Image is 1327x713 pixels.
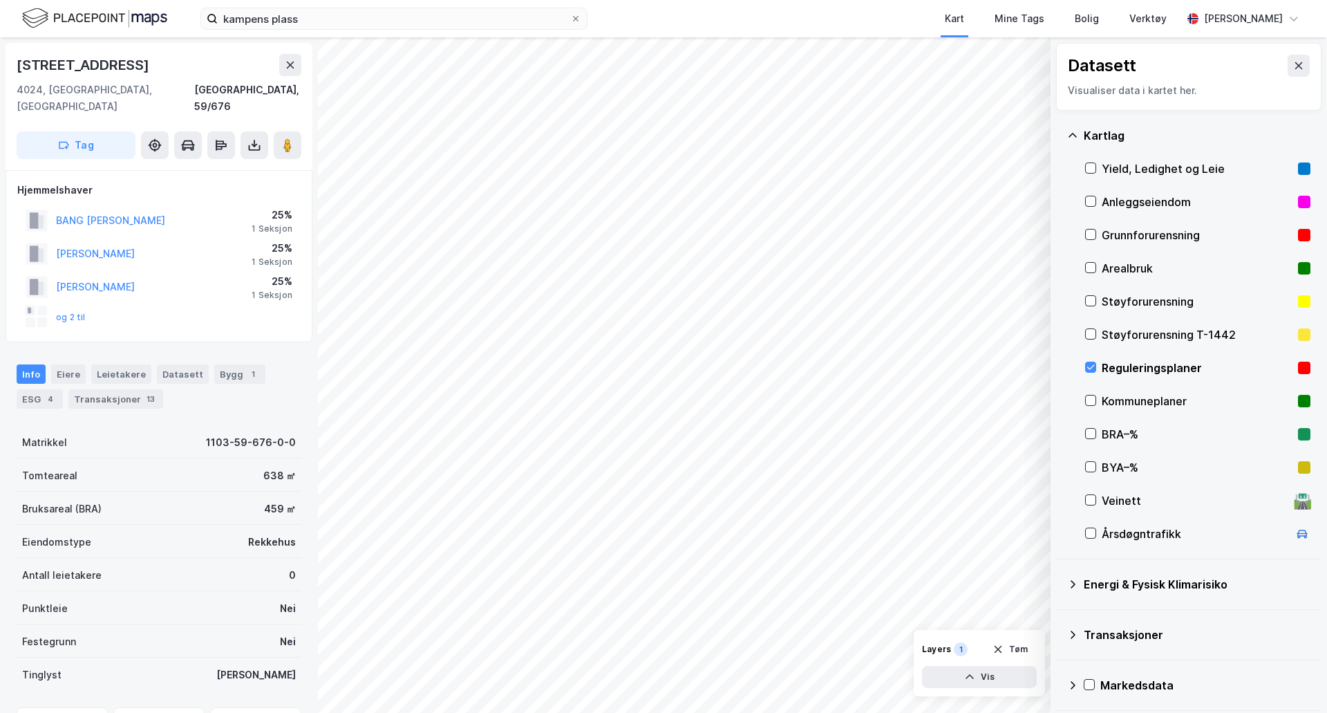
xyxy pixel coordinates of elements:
[1102,293,1292,310] div: Støyforurensning
[1102,492,1288,509] div: Veinett
[22,534,91,550] div: Eiendomstype
[22,667,62,683] div: Tinglyst
[1068,82,1310,99] div: Visualiser data i kartet her.
[22,633,76,650] div: Festegrunn
[1258,647,1327,713] div: Kontrollprogram for chat
[17,364,46,384] div: Info
[22,600,68,617] div: Punktleie
[1204,10,1283,27] div: [PERSON_NAME]
[252,257,292,268] div: 1 Seksjon
[248,534,296,550] div: Rekkehus
[91,364,151,384] div: Leietakere
[995,10,1044,27] div: Mine Tags
[252,207,292,223] div: 25%
[1258,647,1327,713] iframe: Chat Widget
[252,223,292,234] div: 1 Seksjon
[280,600,296,617] div: Nei
[17,389,63,409] div: ESG
[1102,227,1292,243] div: Grunnforurensning
[22,6,167,30] img: logo.f888ab2527a4732fd821a326f86c7f29.svg
[252,273,292,290] div: 25%
[280,633,296,650] div: Nei
[1102,160,1292,177] div: Yield, Ledighet og Leie
[17,54,152,76] div: [STREET_ADDRESS]
[216,667,296,683] div: [PERSON_NAME]
[17,182,301,198] div: Hjemmelshaver
[984,638,1037,660] button: Tøm
[1102,393,1292,409] div: Kommuneplaner
[44,392,57,406] div: 4
[51,364,86,384] div: Eiere
[1102,459,1292,476] div: BYA–%
[246,367,260,381] div: 1
[22,501,102,517] div: Bruksareal (BRA)
[22,567,102,584] div: Antall leietakere
[1102,260,1292,277] div: Arealbruk
[263,467,296,484] div: 638 ㎡
[1102,526,1288,542] div: Årsdøgntrafikk
[922,666,1037,688] button: Vis
[1084,627,1310,643] div: Transaksjoner
[1293,492,1312,510] div: 🛣️
[1129,10,1167,27] div: Verktøy
[157,364,209,384] div: Datasett
[1102,360,1292,376] div: Reguleringsplaner
[1084,127,1310,144] div: Kartlag
[945,10,964,27] div: Kart
[1068,55,1136,77] div: Datasett
[1102,194,1292,210] div: Anleggseiendom
[214,364,265,384] div: Bygg
[1084,576,1310,593] div: Energi & Fysisk Klimarisiko
[17,131,135,159] button: Tag
[252,240,292,257] div: 25%
[218,8,570,29] input: Søk på adresse, matrikkel, gårdeiere, leietakere eller personer
[68,389,163,409] div: Transaksjoner
[206,434,296,451] div: 1103-59-676-0-0
[1100,677,1310,694] div: Markedsdata
[144,392,158,406] div: 13
[264,501,296,517] div: 459 ㎡
[17,82,194,115] div: 4024, [GEOGRAPHIC_DATA], [GEOGRAPHIC_DATA]
[194,82,301,115] div: [GEOGRAPHIC_DATA], 59/676
[1102,426,1292,443] div: BRA–%
[22,434,67,451] div: Matrikkel
[289,567,296,584] div: 0
[22,467,77,484] div: Tomteareal
[1102,326,1292,343] div: Støyforurensning T-1442
[954,642,968,656] div: 1
[252,290,292,301] div: 1 Seksjon
[1075,10,1099,27] div: Bolig
[922,644,951,655] div: Layers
